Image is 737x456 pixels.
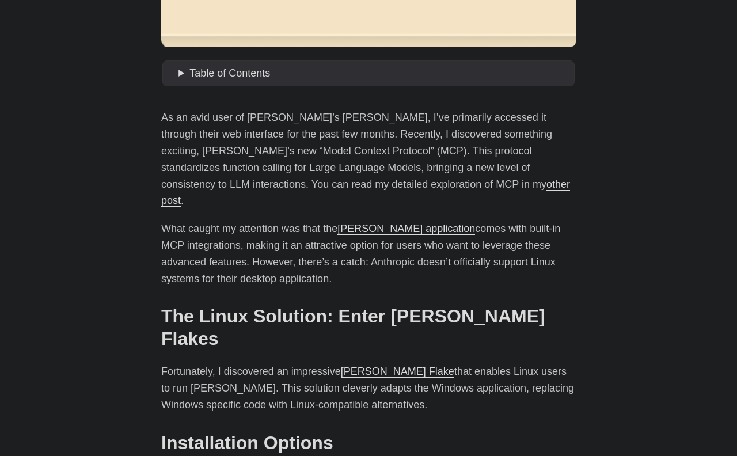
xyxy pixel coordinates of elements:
span: Table of Contents [189,67,270,79]
a: [PERSON_NAME] application [337,223,475,234]
a: [PERSON_NAME] Flake [341,366,454,377]
p: As an avid user of [PERSON_NAME]’s [PERSON_NAME], I’ve primarily accessed it through their web in... [161,109,576,209]
h2: Installation Options [161,432,576,454]
p: What caught my attention was that the comes with built-in MCP integrations, making it an attracti... [161,221,576,287]
summary: Table of Contents [178,65,570,82]
p: Fortunately, I discovered an impressive that enables Linux users to run [PERSON_NAME]. This solut... [161,363,576,413]
h2: The Linux Solution: Enter [PERSON_NAME] Flakes [161,305,576,349]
